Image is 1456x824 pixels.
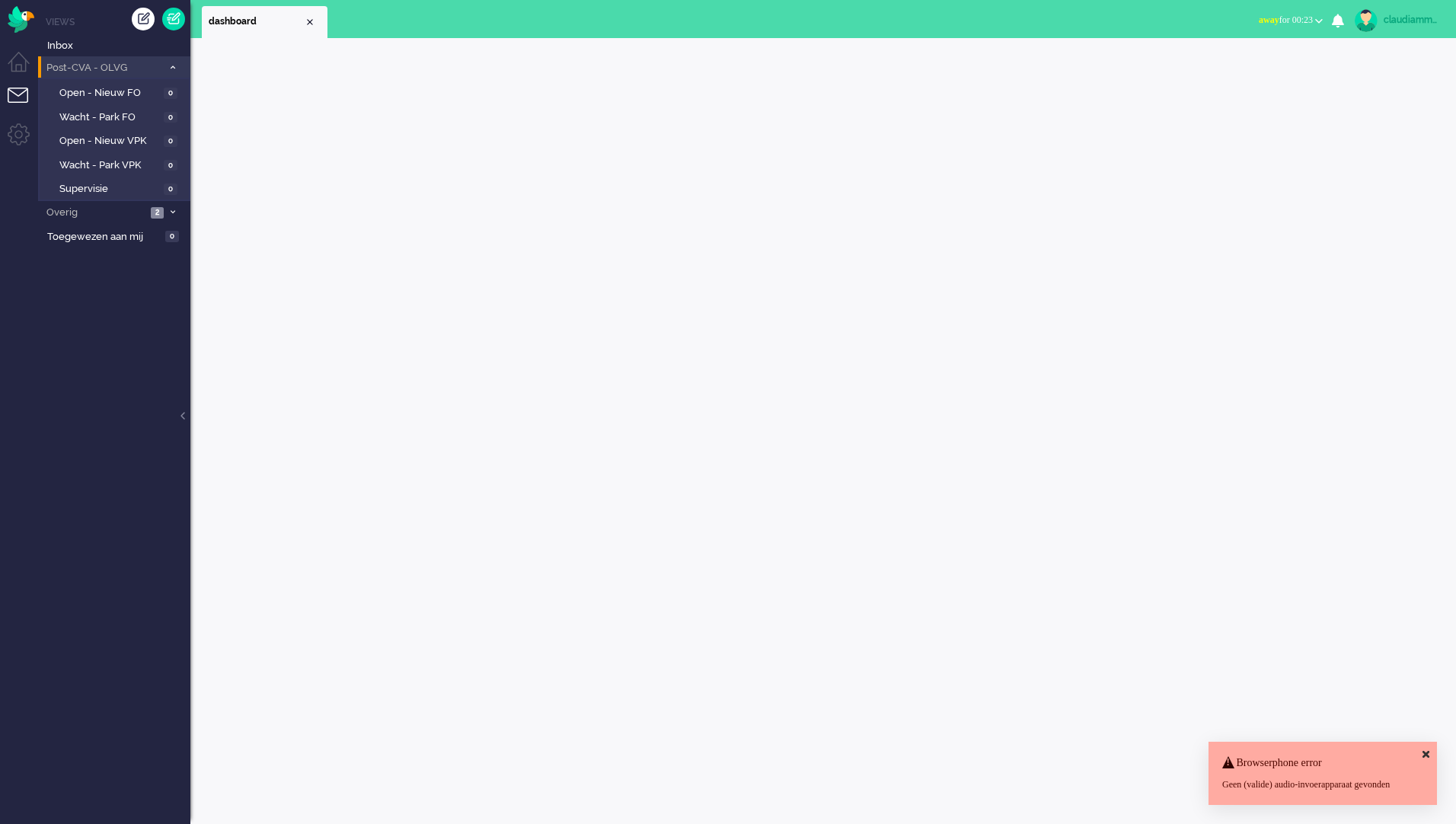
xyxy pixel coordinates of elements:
a: claudiammsc [1352,9,1441,32]
a: Inbox [44,37,190,53]
span: Supervisie [59,182,160,196]
a: Toegewezen aan mij 0 [44,228,190,244]
span: Inbox [47,39,190,53]
span: dashboard [209,15,304,28]
span: 0 [164,160,177,171]
span: 0 [164,136,177,147]
span: 2 [151,207,164,219]
li: Dashboard [202,6,327,38]
div: claudiammsc [1384,12,1441,27]
a: Open - Nieuw FO 0 [44,84,189,101]
li: Tickets menu [8,88,42,122]
span: 0 [164,112,177,123]
li: Dashboard menu [8,52,42,86]
span: 0 [164,184,177,195]
div: Creëer ticket [132,8,155,30]
div: Close tab [304,16,316,28]
span: away [1259,14,1279,25]
a: Quick Ticket [162,8,185,30]
a: Open - Nieuw VPK 0 [44,132,189,149]
a: Supervisie 0 [44,180,189,196]
span: 0 [165,231,179,242]
li: Views [46,15,190,28]
h4: Browserphone error [1222,757,1423,768]
span: Wacht - Park FO [59,110,160,125]
span: for 00:23 [1259,14,1313,25]
li: awayfor 00:23 [1250,5,1332,38]
img: avatar [1355,9,1378,32]
a: Omnidesk [8,10,34,21]
li: Admin menu [8,123,42,158]
span: Overig [44,206,146,220]
span: Open - Nieuw FO [59,86,160,101]
span: Toegewezen aan mij [47,230,161,244]
div: Geen (valide) audio-invoerapparaat gevonden [1222,778,1423,791]
a: Wacht - Park VPK 0 [44,156,189,173]
span: Post-CVA - OLVG [44,61,162,75]
span: Wacht - Park VPK [59,158,160,173]
img: flow_omnibird.svg [8,6,34,33]
span: Open - Nieuw VPK [59,134,160,149]
a: Wacht - Park FO 0 [44,108,189,125]
button: awayfor 00:23 [1250,9,1332,31]
span: 0 [164,88,177,99]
